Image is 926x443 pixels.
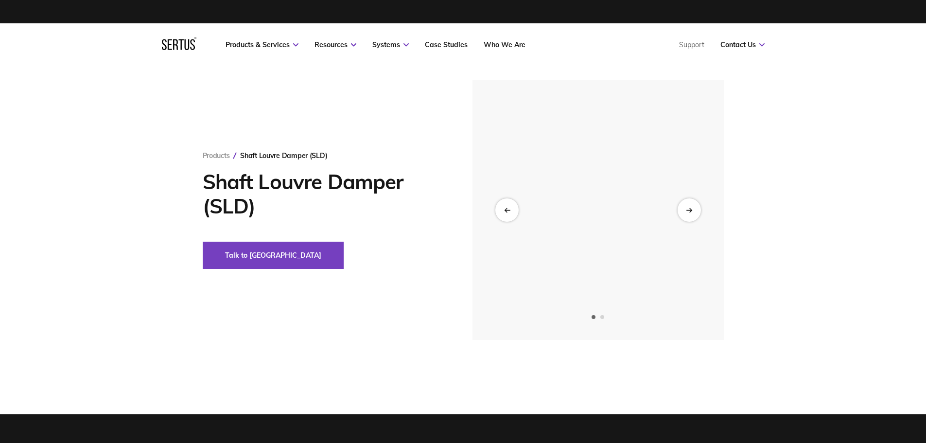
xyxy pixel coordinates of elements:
a: Resources [314,40,356,49]
div: Previous slide [495,198,519,222]
a: Contact Us [720,40,765,49]
div: Next slide [678,198,701,222]
a: Case Studies [425,40,468,49]
a: Who We Are [484,40,525,49]
a: Products [203,151,230,160]
button: Talk to [GEOGRAPHIC_DATA] [203,242,344,269]
span: Go to slide 2 [600,315,604,319]
a: Support [679,40,704,49]
a: Systems [372,40,409,49]
a: Products & Services [226,40,298,49]
h1: Shaft Louvre Damper (SLD) [203,170,443,218]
